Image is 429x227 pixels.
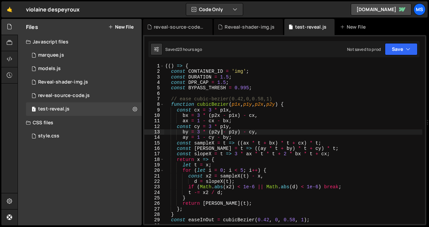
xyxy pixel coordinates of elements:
div: 15 [144,140,164,146]
div: 2 [144,69,164,74]
div: 17364/48293.js [26,48,142,62]
span: 1 [32,107,36,112]
div: 17 [144,151,164,157]
h2: Files [26,23,38,31]
div: marquee.js [38,52,64,58]
div: Reveal-shader-img.js [225,24,275,30]
a: ms [413,3,426,15]
a: 🤙 [1,1,18,18]
div: 24 [144,190,164,195]
div: 22 [144,179,164,184]
div: 20 [144,168,164,173]
div: test-reveal.js [295,24,326,30]
div: 23 hours ago [177,46,202,52]
div: 7 [144,96,164,102]
button: New File [108,24,134,30]
div: 17364/48330.css [26,129,142,143]
div: 11 [144,118,164,124]
div: 28 [144,212,164,217]
a: [DOMAIN_NAME] [351,3,411,15]
div: 19 [144,162,164,168]
div: Not saved to prod [347,46,381,52]
div: reveal-source-code.js [38,93,90,99]
div: models.js [38,66,61,72]
div: 12 [144,124,164,129]
div: 16 [144,146,164,151]
div: 21 [144,173,164,179]
div: 18 [144,157,164,162]
div: 25 [144,195,164,201]
div: 9 [144,107,164,113]
div: 23 [144,184,164,190]
div: 29 [144,217,164,223]
div: 26 [144,201,164,206]
div: 10 [144,113,164,118]
div: 27 [144,206,164,212]
div: New File [340,24,368,30]
div: 5 [144,85,164,91]
div: Reveal-shader-img.js [38,79,88,85]
div: 1 [144,63,164,69]
div: 14 [144,135,164,140]
div: violaine despeyroux [26,5,80,13]
div: Javascript files [18,35,142,48]
div: 6 [144,91,164,96]
div: 4 [144,80,164,85]
div: 17364/48478.js [26,89,142,102]
div: reveal-source-code.js [154,24,204,30]
div: test-reveal.js [38,106,69,112]
div: test-reveal.js [26,102,142,116]
div: 3 [144,74,164,80]
div: Saved [165,46,202,52]
button: Save [385,43,418,55]
div: CSS files [18,116,142,129]
button: Code Only [186,3,243,15]
div: style.css [38,133,59,139]
div: Reveal-shader-img.js [26,75,142,89]
div: 13 [144,129,164,135]
div: 8 [144,102,164,107]
div: 17364/48294.js [26,62,142,75]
